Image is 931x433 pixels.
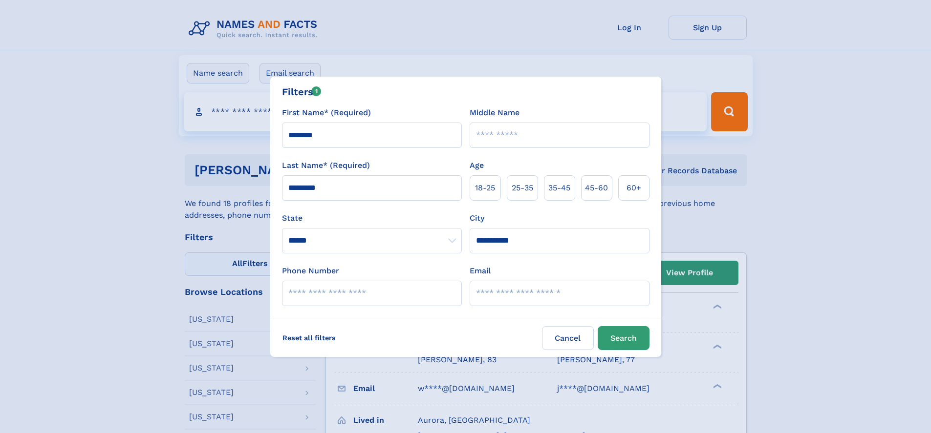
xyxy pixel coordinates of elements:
[548,182,570,194] span: 35‑45
[470,212,484,224] label: City
[512,182,533,194] span: 25‑35
[276,326,342,350] label: Reset all filters
[598,326,650,350] button: Search
[627,182,641,194] span: 60+
[282,160,370,171] label: Last Name* (Required)
[585,182,608,194] span: 45‑60
[542,326,594,350] label: Cancel
[282,84,322,99] div: Filters
[475,182,495,194] span: 18‑25
[282,212,462,224] label: State
[470,107,520,119] label: Middle Name
[282,265,339,277] label: Phone Number
[282,107,371,119] label: First Name* (Required)
[470,160,484,171] label: Age
[470,265,491,277] label: Email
